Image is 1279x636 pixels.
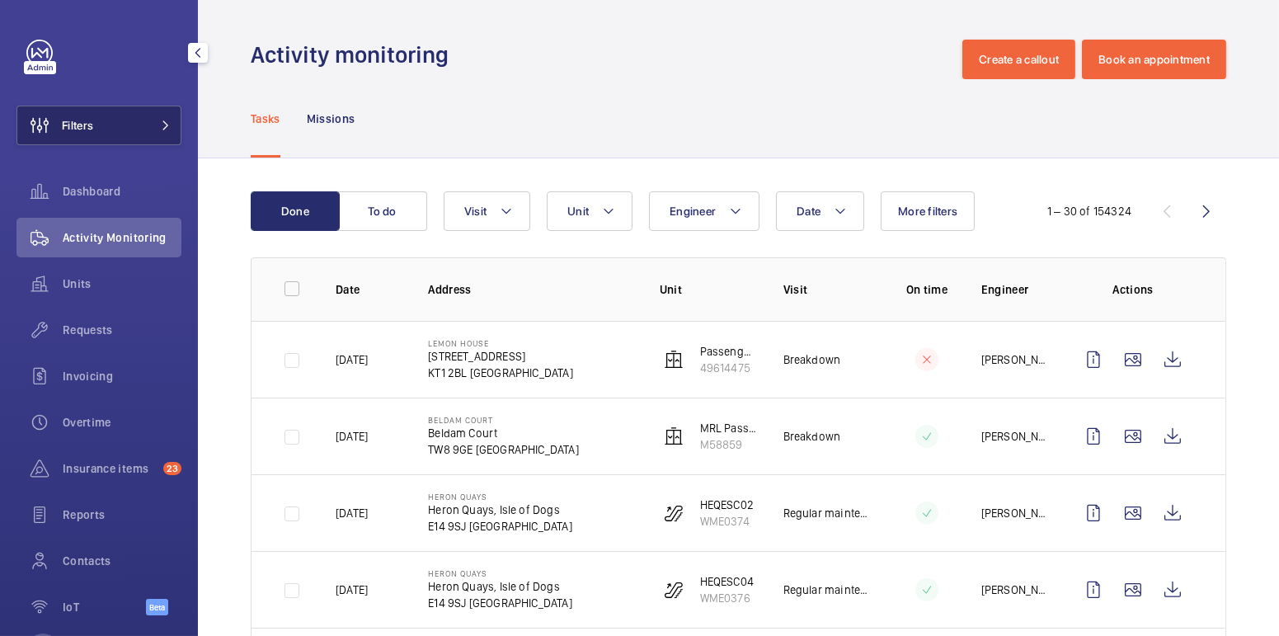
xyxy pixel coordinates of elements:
[881,191,975,231] button: More filters
[981,281,1047,298] p: Engineer
[63,506,181,523] span: Reports
[63,276,181,292] span: Units
[307,111,355,127] p: Missions
[444,191,530,231] button: Visit
[981,351,1047,368] p: [PERSON_NAME]
[664,503,684,523] img: escalator.svg
[700,436,757,453] p: M58859
[1082,40,1226,79] button: Book an appointment
[783,281,872,298] p: Visit
[63,322,181,338] span: Requests
[700,590,754,606] p: WME0376
[547,191,632,231] button: Unit
[700,497,754,513] p: HEQESC02
[251,191,340,231] button: Done
[63,414,181,431] span: Overtime
[1047,203,1131,219] div: 1 – 30 of 154324
[797,205,821,218] span: Date
[899,281,955,298] p: On time
[428,281,632,298] p: Address
[63,183,181,200] span: Dashboard
[783,505,872,521] p: Regular maintenance
[664,350,684,370] img: elevator.svg
[700,573,754,590] p: HEQESC04
[962,40,1075,79] button: Create a callout
[428,415,579,425] p: Beldam Court
[63,460,157,477] span: Insurance items
[664,580,684,600] img: escalator.svg
[63,368,181,384] span: Invoicing
[63,229,181,246] span: Activity Monitoring
[670,205,716,218] span: Engineer
[567,205,589,218] span: Unit
[700,513,754,530] p: WME0374
[428,578,572,595] p: Heron Quays, Isle of Dogs
[898,205,957,218] span: More filters
[428,492,572,502] p: Heron Quays
[700,420,757,436] p: MRL Passenger Lift
[664,426,684,446] img: elevator.svg
[981,428,1047,445] p: [PERSON_NAME]
[428,518,572,535] p: E14 9SJ [GEOGRAPHIC_DATA]
[63,553,181,569] span: Contacts
[63,599,146,615] span: IoT
[981,582,1047,598] p: [PERSON_NAME]
[62,117,93,134] span: Filters
[783,582,872,598] p: Regular maintenance
[428,365,573,381] p: KT1 2BL [GEOGRAPHIC_DATA]
[776,191,864,231] button: Date
[981,505,1047,521] p: [PERSON_NAME]
[251,111,280,127] p: Tasks
[783,428,841,445] p: Breakdown
[428,502,572,518] p: Heron Quays, Isle of Dogs
[464,205,487,218] span: Visit
[700,343,757,360] p: Passenger lift
[336,582,368,598] p: [DATE]
[1074,281,1192,298] p: Actions
[163,462,181,475] span: 23
[428,441,579,458] p: TW8 9GE [GEOGRAPHIC_DATA]
[146,599,168,615] span: Beta
[336,281,402,298] p: Date
[428,348,573,365] p: [STREET_ADDRESS]
[783,351,841,368] p: Breakdown
[336,505,368,521] p: [DATE]
[428,338,573,348] p: Lemon House
[428,568,572,578] p: Heron Quays
[700,360,757,376] p: 49614475
[338,191,427,231] button: To do
[16,106,181,145] button: Filters
[649,191,759,231] button: Engineer
[336,428,368,445] p: [DATE]
[251,40,458,70] h1: Activity monitoring
[336,351,368,368] p: [DATE]
[660,281,757,298] p: Unit
[428,595,572,611] p: E14 9SJ [GEOGRAPHIC_DATA]
[428,425,579,441] p: Beldam Court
